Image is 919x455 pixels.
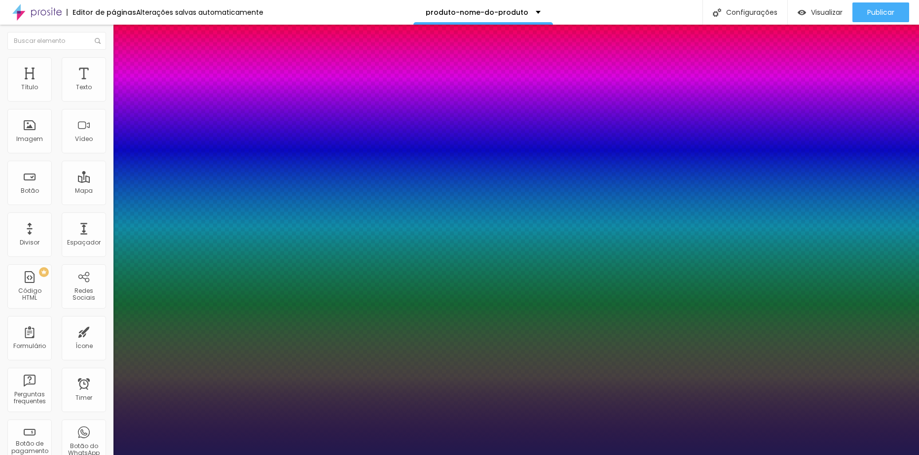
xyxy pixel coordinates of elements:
div: Alterações salvas automaticamente [136,9,263,16]
div: Espaçador [67,239,101,246]
div: Ícone [75,343,93,350]
img: Icone [95,38,101,44]
img: view-1.svg [798,8,806,17]
div: Título [21,84,38,91]
div: Redes Sociais [64,287,103,302]
div: Texto [76,84,92,91]
div: Perguntas frequentes [10,391,49,405]
p: produto-nome-do-produto [426,9,528,16]
div: Divisor [20,239,39,246]
div: Botão [21,187,39,194]
input: Buscar elemento [7,32,106,50]
div: Formulário [13,343,46,350]
div: Mapa [75,187,93,194]
div: Editor de páginas [67,9,136,16]
div: Imagem [16,136,43,142]
span: Publicar [867,8,894,16]
img: Icone [713,8,721,17]
div: Vídeo [75,136,93,142]
span: Visualizar [811,8,843,16]
div: Timer [75,394,92,401]
button: Publicar [852,2,909,22]
div: Código HTML [10,287,49,302]
button: Visualizar [788,2,852,22]
div: Botão de pagamento [10,440,49,455]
